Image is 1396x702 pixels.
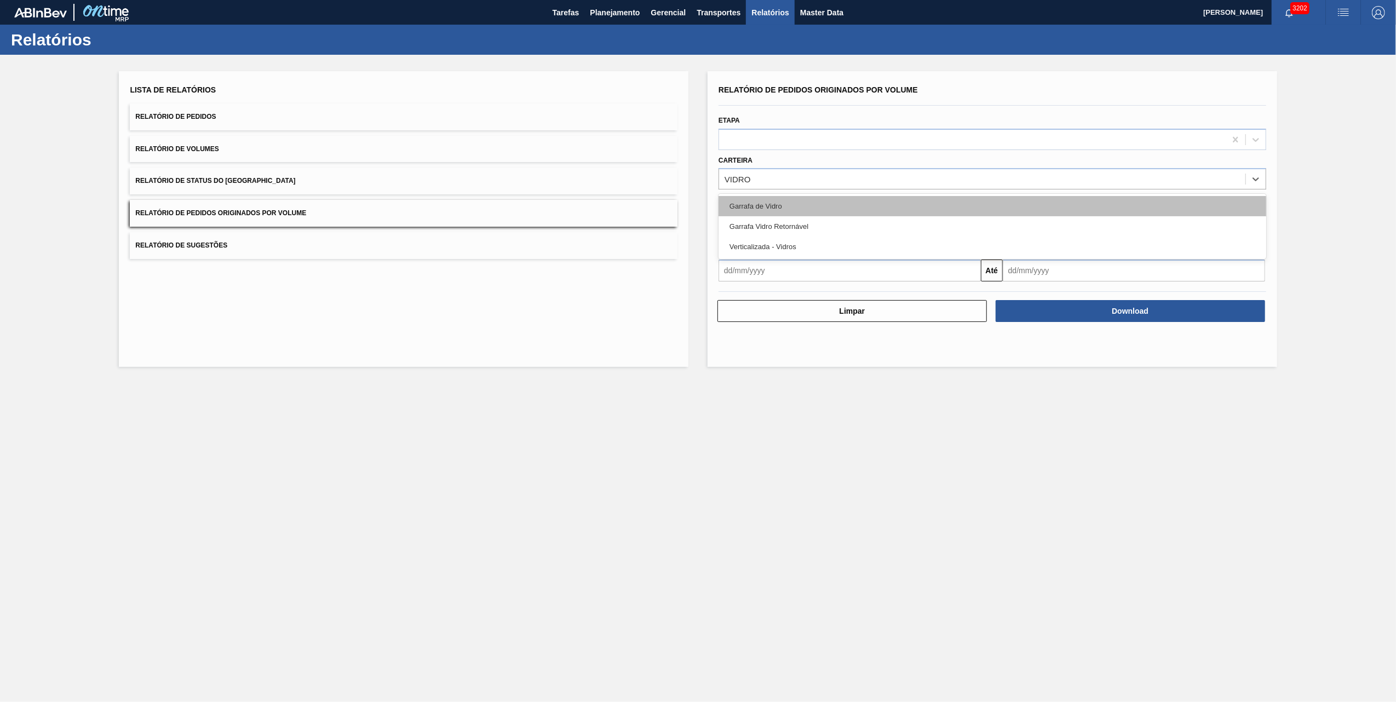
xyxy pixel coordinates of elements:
[1290,2,1309,14] span: 3202
[130,136,677,163] button: Relatório de Volumes
[130,200,677,227] button: Relatório de Pedidos Originados por Volume
[719,157,752,164] label: Carteira
[130,232,677,259] button: Relatório de Sugestões
[553,6,579,19] span: Tarefas
[1372,6,1385,19] img: Logout
[651,6,686,19] span: Gerencial
[130,168,677,194] button: Relatório de Status do [GEOGRAPHIC_DATA]
[135,241,227,249] span: Relatório de Sugestões
[751,6,789,19] span: Relatórios
[1272,5,1307,20] button: Notificações
[590,6,640,19] span: Planejamento
[800,6,843,19] span: Master Data
[996,300,1265,322] button: Download
[719,260,981,281] input: dd/mm/yyyy
[135,209,306,217] span: Relatório de Pedidos Originados por Volume
[11,33,205,46] h1: Relatórios
[719,196,1266,216] div: Garrafa de Vidro
[981,260,1003,281] button: Até
[130,85,216,94] span: Lista de Relatórios
[719,85,918,94] span: Relatório de Pedidos Originados por Volume
[135,113,216,120] span: Relatório de Pedidos
[14,8,67,18] img: TNhmsLtSVTkK8tSr43FrP2fwEKptu5GPRR3wAAAABJRU5ErkJggg==
[697,6,740,19] span: Transportes
[719,216,1266,237] div: Garrafa Vidro Retornável
[719,237,1266,257] div: Verticalizada - Vidros
[135,145,219,153] span: Relatório de Volumes
[719,117,740,124] label: Etapa
[1337,6,1350,19] img: userActions
[1003,260,1265,281] input: dd/mm/yyyy
[130,103,677,130] button: Relatório de Pedidos
[717,300,987,322] button: Limpar
[135,177,295,185] span: Relatório de Status do [GEOGRAPHIC_DATA]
